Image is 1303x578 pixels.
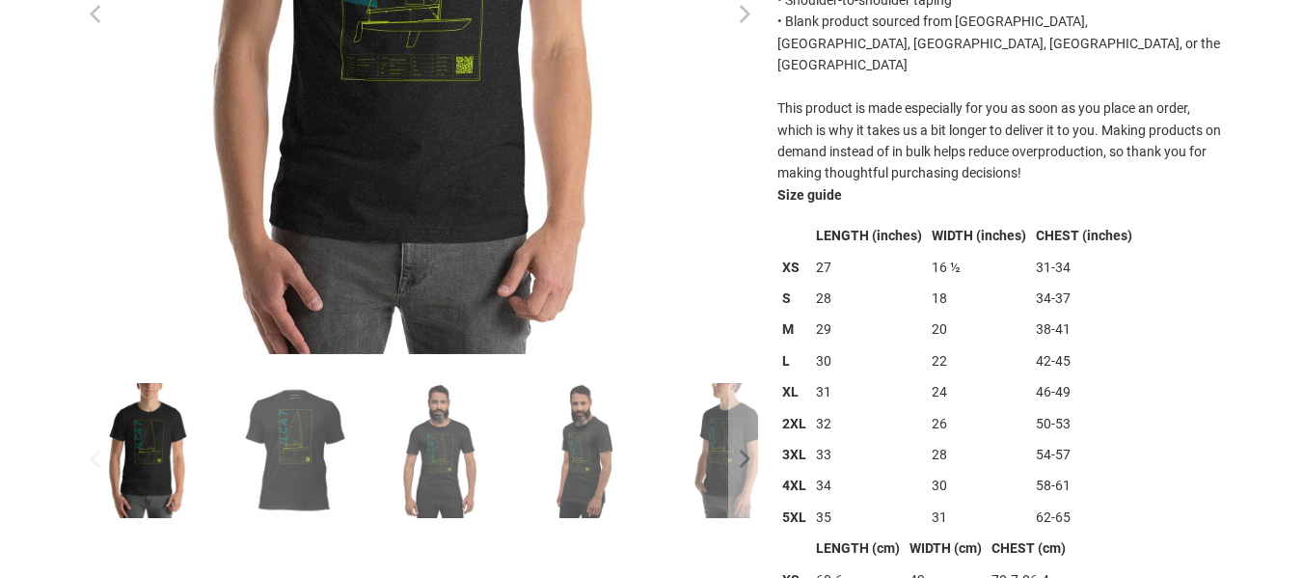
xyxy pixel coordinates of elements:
strong: LENGTH (cm) [816,540,900,556]
td: 26 [927,408,1031,439]
strong: CHEST (inches) [1036,228,1132,243]
strong: Size guide [777,187,842,203]
td: 46-49 [1031,376,1137,407]
strong: 3XL [782,447,806,462]
td: 32 [811,408,927,439]
td: 22 [927,345,1031,376]
strong: WIDTH (inches) [932,228,1026,243]
td: 33 [811,439,927,470]
img: Boatbranding Unisex t-shirt ILCA7 Sailing-Gift Regatta Yacht Sailing-Lifestyle Sailing-Apparel Na... [228,383,363,518]
strong: CHEST (cm) [991,540,1066,556]
td: 30 [811,345,927,376]
td: 34 [811,470,927,501]
td: 31 [811,376,927,407]
td: 54-57 [1031,439,1137,470]
strong: XL [782,384,799,399]
td: 58-61 [1031,470,1137,501]
td: 24 [927,376,1031,407]
td: 62-65 [1031,502,1137,533]
td: 31 [927,502,1031,533]
td: 27 [811,252,927,283]
strong: M [782,321,794,337]
strong: WIDTH (cm) [909,540,982,556]
td: 30 [927,470,1031,501]
strong: 4XL [782,478,806,493]
img: Boatbranding XS Unisex t-shirt ILCA7 Sailing-Gift Regatta Yacht Sailing-Lifestyle Sailing-Apparel... [83,383,218,518]
td: 38-41 [1031,314,1137,344]
td: 34-37 [1031,283,1137,314]
td: 18 [927,283,1031,314]
strong: 5XL [782,509,806,525]
td: 28 [927,439,1031,470]
td: 42-45 [1031,345,1137,376]
td: 16 ½ [927,252,1031,283]
button: Previous [82,383,113,535]
td: 31-34 [1031,252,1137,283]
td: 28 [811,283,927,314]
img: Boatbranding Unisex t-shirt ILCA7 Sailing-Gift Regatta Yacht Sailing-Lifestyle Sailing-Apparel Na... [517,383,652,518]
strong: S [782,290,791,306]
strong: LENGTH (inches) [816,228,922,243]
button: Next [728,383,759,535]
strong: 2XL [782,416,806,431]
td: 20 [927,314,1031,344]
img: Boatbranding Unisex t-shirt ILCA7 Sailing-Gift Regatta Yacht Sailing-Lifestyle Sailing-Apparel Na... [661,383,796,518]
td: 35 [811,502,927,533]
td: 50-53 [1031,408,1137,439]
img: Boatbranding Unisex t-shirt ILCA7 Sailing-Gift Regatta Yacht Sailing-Lifestyle Sailing-Apparel Na... [372,383,507,518]
strong: XS [782,260,800,275]
td: 29 [811,314,927,344]
strong: L [782,353,790,369]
